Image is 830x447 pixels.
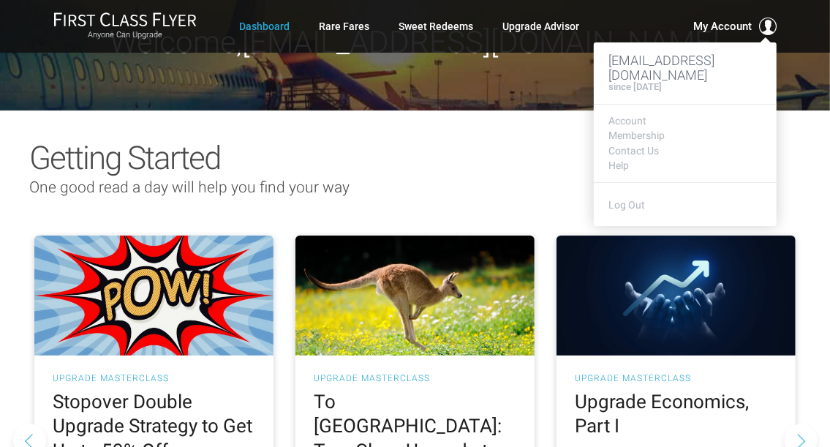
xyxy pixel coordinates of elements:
[320,13,370,40] a: Rare Fares
[399,13,474,40] a: Sweet Redeems
[575,374,777,383] h3: UPGRADE MASTERCLASS
[693,18,752,35] span: My Account
[53,12,197,27] img: First Class Flyer
[29,179,350,196] span: One good read a day will help you find your way
[608,53,762,83] h3: [EMAIL_ADDRESS][DOMAIN_NAME]
[53,374,255,383] h3: UPGRADE MASTERCLASS
[608,160,762,171] a: Help
[314,374,516,383] h3: UPGRADE MASTERCLASS
[608,116,762,127] a: Account
[608,82,662,92] h4: since [DATE]
[53,12,197,41] a: First Class FlyerAnyone Can Upgrade
[503,13,580,40] a: Upgrade Advisor
[608,130,762,141] a: Membership
[608,199,645,211] a: Log Out
[608,146,762,157] a: Contact Us
[240,13,290,40] a: Dashboard
[693,18,777,35] button: My Account
[53,30,197,40] small: Anyone Can Upgrade
[29,139,220,177] span: Getting Started
[575,390,777,440] h2: Upgrade Economics, Part I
